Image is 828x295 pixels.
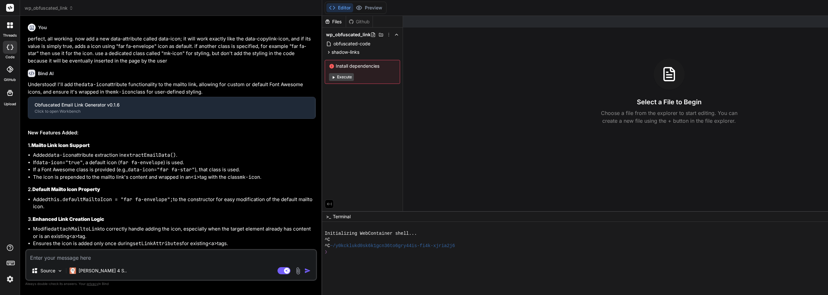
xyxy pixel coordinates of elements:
[120,159,163,166] code: far fa-envelope
[329,73,354,81] button: Execute
[25,281,317,287] p: Always double-check its answers. Your in Bind
[28,81,316,96] p: Understood! I'll add the attribute functionality to the mailto link, allowing for custom or defau...
[33,166,316,174] li: If a Font Awesome class is provided (e.g., ), that class is used.
[325,237,330,243] span: ^C
[79,267,127,274] p: [PERSON_NAME] 4 S..
[38,24,47,31] h6: You
[82,81,108,88] code: data-icon
[28,142,316,149] h3: 1.
[353,3,385,12] button: Preview
[326,213,331,220] span: >_
[70,267,76,274] img: Claude 4 Sonnet
[57,268,63,274] img: Pick Models
[124,152,176,158] code: extractEmailData()
[133,240,182,247] code: setLinkAttributes
[325,249,328,255] span: ❯
[325,243,330,249] span: ^C
[330,243,455,249] span: ~/y0kcklukd0sk6k1gcn36to6gry44is-fi4k-xjria2j6
[240,174,260,180] code: mk-icon
[304,267,311,274] img: icon
[35,109,309,114] div: Click to open Workbench
[28,97,315,119] button: Obfuscated Email Link Generator v0.1.6Click to open Workbench
[28,216,316,223] h3: 3.
[31,142,90,148] strong: Mailto Link Icon Support
[33,196,316,210] li: Added to the constructor for easy modification of the default mailto icon.
[597,109,742,125] p: Choose a file from the explorer to start editing. You can create a new file using the + button in...
[54,226,100,232] code: attachMailtoLink
[28,186,316,193] h3: 2.
[333,213,351,220] span: Terminal
[346,18,373,25] div: Github
[4,77,16,83] label: GitHub
[325,231,417,237] span: Initializing WebContainer shell...
[25,5,73,11] span: wp_obfuscated_link
[28,35,316,64] p: perfect, all working. now add a new data-attribute called data-icon; it will work exactly like th...
[38,70,54,77] h6: Bind AI
[33,159,316,166] li: If , a default icon ( ) is used.
[326,31,371,38] span: wp_obfuscated_link
[48,196,173,203] code: this.defaultMailtoIcon = "far fa-envelope";
[637,97,702,107] h3: Select a File to Begin
[5,54,15,60] label: code
[191,174,200,180] code: <i>
[40,267,55,274] p: Source
[33,225,316,240] li: Modified to correctly handle adding the icon, especially when the target element already has cont...
[333,40,371,48] span: obfuscated-code
[208,240,217,247] code: <a>
[32,186,100,192] strong: Default Mailto Icon Property
[28,129,316,137] h2: New Features Added:
[87,282,98,286] span: privacy
[294,267,302,275] img: attachment
[36,159,83,166] code: data-icon="true"
[33,216,104,222] strong: Enhanced Link Creation Logic
[332,49,359,55] span: shadow-links
[322,18,346,25] div: Files
[113,89,133,95] code: mk-icon
[3,33,17,38] label: threads
[35,102,309,108] div: Obfuscated Email Link Generator v0.1.6
[5,274,16,285] img: settings
[4,101,16,107] label: Upload
[33,240,316,247] li: Ensures the icon is added only once during for existing tags.
[326,3,353,12] button: Editor
[329,63,396,69] span: Install dependencies
[48,152,74,158] code: data-icon
[69,233,78,240] code: <a>
[33,152,316,159] li: Added attribute extraction in .
[33,174,316,181] li: The icon is prepended to the mailto link's content and wrapped in an tag with the class .
[128,166,195,173] code: data-icon="far fa-star"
